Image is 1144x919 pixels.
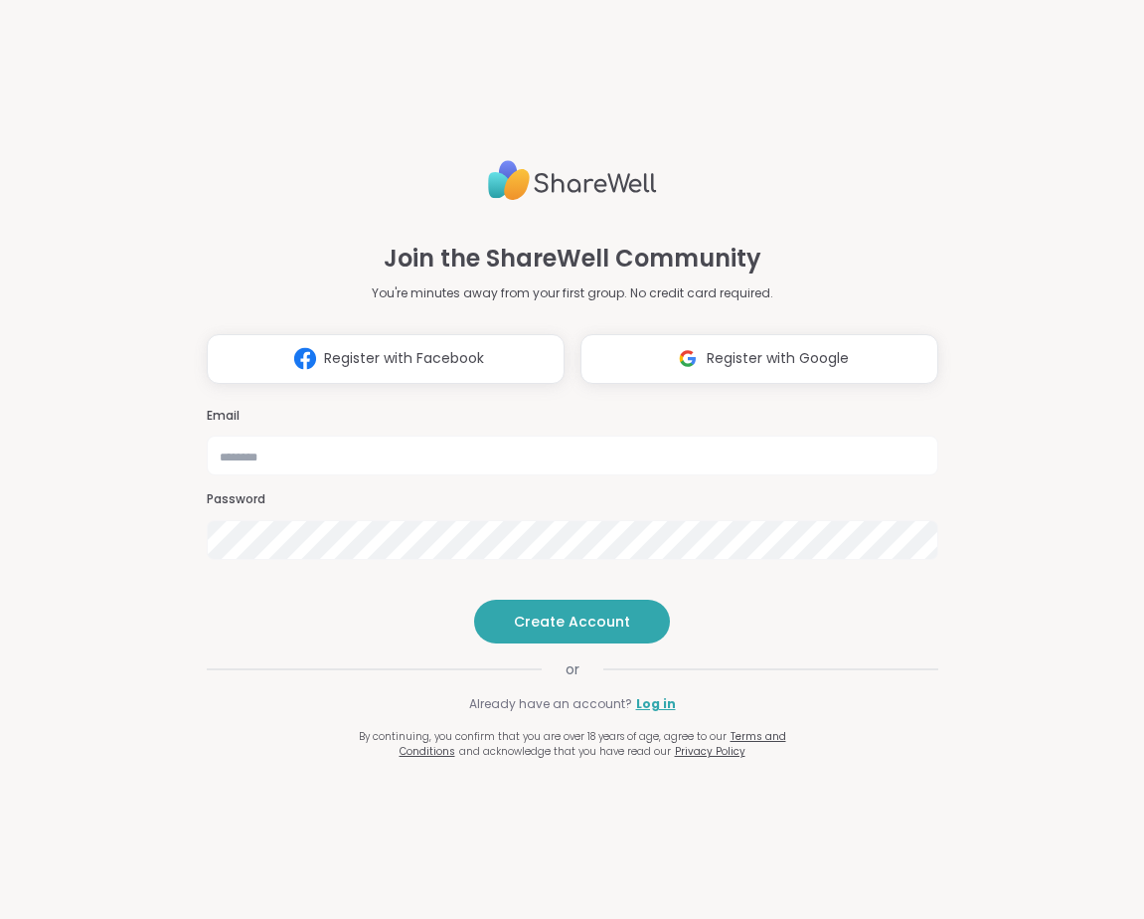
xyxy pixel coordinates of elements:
[488,152,657,209] img: ShareWell Logo
[459,744,671,759] span: and acknowledge that you have read our
[636,695,676,713] a: Log in
[675,744,745,759] a: Privacy Policy
[324,348,484,369] span: Register with Facebook
[542,659,603,679] span: or
[207,408,938,425] h3: Email
[474,600,670,643] button: Create Account
[286,340,324,377] img: ShareWell Logomark
[207,334,565,384] button: Register with Facebook
[384,241,761,276] h1: Join the ShareWell Community
[207,491,938,508] h3: Password
[359,729,727,744] span: By continuing, you confirm that you are over 18 years of age, agree to our
[580,334,938,384] button: Register with Google
[400,729,786,759] a: Terms and Conditions
[669,340,707,377] img: ShareWell Logomark
[514,612,630,632] span: Create Account
[372,284,773,302] p: You're minutes away from your first group. No credit card required.
[707,348,849,369] span: Register with Google
[469,695,632,713] span: Already have an account?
